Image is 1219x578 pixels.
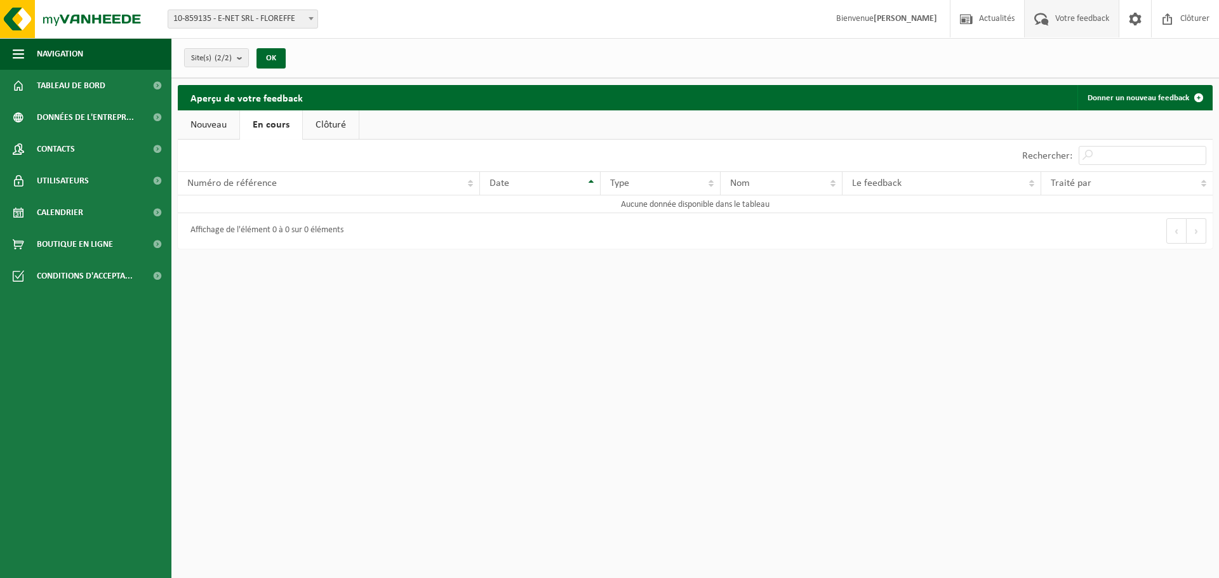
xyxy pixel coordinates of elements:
span: Nom [730,178,750,188]
button: Previous [1166,218,1187,244]
span: 10-859135 - E-NET SRL - FLOREFFE [168,10,317,28]
label: Rechercher: [1022,151,1072,161]
a: Donner un nouveau feedback [1077,85,1211,110]
span: Navigation [37,38,83,70]
span: Conditions d'accepta... [37,260,133,292]
a: Nouveau [178,110,239,140]
span: 10-859135 - E-NET SRL - FLOREFFE [168,10,318,29]
span: Tableau de bord [37,70,105,102]
button: Site(s)(2/2) [184,48,249,67]
span: Date [490,178,509,188]
span: Boutique en ligne [37,228,113,260]
td: Aucune donnée disponible dans le tableau [178,195,1213,213]
span: Données de l'entrepr... [37,102,134,133]
button: Next [1187,218,1206,244]
div: Affichage de l'élément 0 à 0 sur 0 éléments [184,220,343,242]
span: Numéro de référence [187,178,277,188]
count: (2/2) [215,54,232,62]
span: Utilisateurs [37,165,89,197]
h2: Aperçu de votre feedback [178,85,316,110]
span: Contacts [37,133,75,165]
a: Clôturé [303,110,359,140]
strong: [PERSON_NAME] [874,14,937,23]
span: Le feedback [852,178,902,188]
a: En cours [240,110,302,140]
span: Type [610,178,629,188]
button: OK [256,48,286,69]
span: Traité par [1051,178,1091,188]
span: Calendrier [37,197,83,228]
span: Site(s) [191,49,232,68]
